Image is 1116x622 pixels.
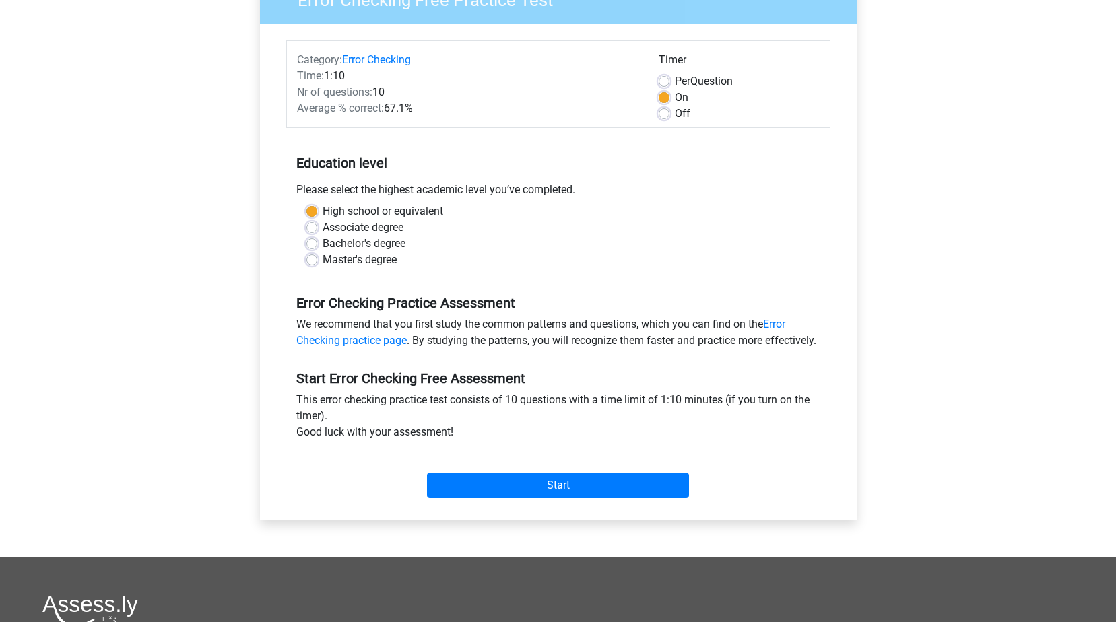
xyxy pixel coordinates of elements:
span: Time: [297,69,324,82]
label: Bachelor's degree [323,236,405,252]
div: This error checking practice test consists of 10 questions with a time limit of 1:10 minutes (if ... [286,392,830,446]
label: Question [675,73,733,90]
div: Timer [659,52,820,73]
div: 10 [287,84,649,100]
span: Per [675,75,690,88]
h5: Error Checking Practice Assessment [296,295,820,311]
input: Start [427,473,689,498]
span: Nr of questions: [297,85,372,98]
h5: Education level [296,149,820,176]
label: Off [675,106,690,122]
label: Associate degree [323,219,403,236]
label: High school or equivalent [323,203,443,219]
div: We recommend that you first study the common patterns and questions, which you can find on the . ... [286,316,830,354]
label: On [675,90,688,106]
label: Master's degree [323,252,397,268]
span: Average % correct: [297,102,384,114]
h5: Start Error Checking Free Assessment [296,370,820,386]
div: 1:10 [287,68,649,84]
span: Category: [297,53,342,66]
div: Please select the highest academic level you’ve completed. [286,182,830,203]
div: 67.1% [287,100,649,116]
a: Error Checking [342,53,411,66]
a: Error Checking practice page [296,318,785,347]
